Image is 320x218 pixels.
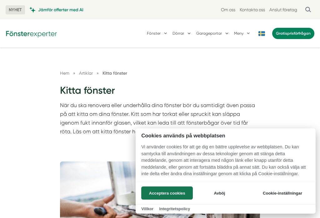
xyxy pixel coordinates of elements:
[141,186,193,200] button: Acceptera cookies
[141,206,153,211] a: Villkor
[195,186,245,200] button: Avböj
[136,133,316,139] h2: Cookies används på webbplatsen
[159,206,190,211] a: Integritetspolicy
[255,186,310,200] button: Cookie-inställningar
[136,144,316,182] p: Vi använder cookies för att ge dig en bättre upplevelse av webbplatsen. Du kan samtycka till anvä...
